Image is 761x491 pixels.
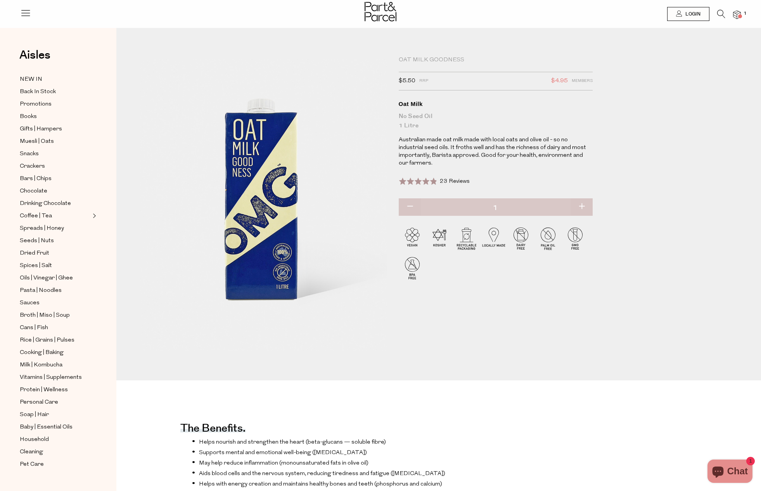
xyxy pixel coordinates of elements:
span: Promotions [20,100,52,109]
span: Spices | Salt [20,261,52,271]
a: Back In Stock [20,87,90,97]
img: P_P-ICONS-Live_Bec_V11_Locally_Made_2.svg [480,225,507,252]
span: 1 [742,10,749,17]
span: Vitamins | Supplements [20,373,82,382]
a: Gifts | Hampers [20,124,90,134]
a: Seeds | Nuts [20,236,90,246]
li: May help reduce inflammation (monounsaturated fats in olive oil) [192,459,495,467]
a: Personal Care [20,397,90,407]
div: Oat Milk [399,100,593,108]
span: Soap | Hair [20,410,49,420]
inbox-online-store-chat: Shopify online store chat [705,460,755,485]
span: NEW IN [20,75,42,84]
a: Spices | Salt [20,261,90,271]
span: Broth | Miso | Soup [20,311,70,320]
span: Crackers [20,162,45,171]
span: Household [20,435,49,444]
a: Crackers [20,161,90,171]
a: Aisles [19,49,50,69]
span: Supports mental and emotional well-being ([MEDICAL_DATA]) [199,450,367,456]
span: Cans | Fish [20,323,48,333]
a: Broth | Miso | Soup [20,311,90,320]
a: Books [20,112,90,121]
a: Coffee | Tea [20,211,90,221]
span: Helps nourish and strengthen the heart (beta-glucans — soluble fibre) [199,439,386,445]
img: P_P-ICONS-Live_Bec_V11_Palm_Oil_Free.svg [534,225,562,252]
a: Spreads | Honey [20,224,90,233]
a: Pasta | Noodles [20,286,90,295]
a: Muesli | Oats [20,137,90,146]
span: Books [20,112,37,121]
span: Helps with energy creation and maintains healthy bones and teeth (phosphorus and calcium) [199,481,442,487]
span: Coffee | Tea [20,212,52,221]
span: RRP [419,76,428,86]
span: Pasta | Noodles [20,286,62,295]
a: Pet Care [20,460,90,469]
span: Members [572,76,593,86]
img: P_P-ICONS-Live_Bec_V11_Recyclable_Packaging.svg [453,225,480,252]
span: $4.95 [551,76,568,86]
span: Cooking | Baking [20,348,64,357]
span: $5.50 [399,76,415,86]
a: Vitamins | Supplements [20,373,90,382]
span: Aids blood cells and the nervous system, reducing tiredness and fatigue ([MEDICAL_DATA]) [199,471,445,477]
a: Cleaning [20,447,90,457]
span: Milk | Kombucha [20,361,62,370]
span: Seeds | Nuts [20,236,54,246]
span: Personal Care [20,398,58,407]
a: Rice | Grains | Pulses [20,335,90,345]
p: Australian made oat milk made with local oats and olive oil - so no industrial seed oils. It frot... [399,136,593,167]
span: Gifts | Hampers [20,125,62,134]
a: Snacks [20,149,90,159]
div: Oat Milk Goodness [399,56,593,64]
a: Household [20,435,90,444]
span: Login [683,11,700,17]
a: Login [667,7,709,21]
img: P_P-ICONS-Live_Bec_V11_Kosher.svg [426,225,453,252]
span: Pet Care [20,460,44,469]
img: P_P-ICONS-Live_Bec_V11_Dairy_Free.svg [507,225,534,252]
a: 1 [733,10,741,19]
span: Back In Stock [20,87,56,97]
span: Drinking Chocolate [20,199,71,208]
span: Chocolate [20,187,47,196]
h4: The benefits. [180,427,246,432]
a: Chocolate [20,186,90,196]
button: Expand/Collapse Coffee | Tea [91,211,96,220]
a: Soap | Hair [20,410,90,420]
img: P_P-ICONS-Live_Bec_V11_BPA_Free.svg [399,254,426,281]
span: Baby | Essential Oils [20,423,73,432]
span: Snacks [20,149,39,159]
span: Spreads | Honey [20,224,64,233]
img: Part&Parcel [365,2,396,21]
div: No Seed Oil 1 Litre [399,112,593,130]
a: Oils | Vinegar | Ghee [20,273,90,283]
span: Bars | Chips [20,174,52,184]
a: Drinking Chocolate [20,199,90,208]
a: Promotions [20,99,90,109]
span: Rice | Grains | Pulses [20,336,74,345]
a: Cooking | Baking [20,348,90,357]
span: Dried Fruit [20,249,49,258]
a: Bars | Chips [20,174,90,184]
input: QTY Oat Milk [399,198,593,218]
a: Dried Fruit [20,248,90,258]
span: Sauces [20,298,40,308]
span: Muesli | Oats [20,137,54,146]
a: Milk | Kombucha [20,360,90,370]
img: Oat Milk [140,59,387,351]
a: NEW IN [20,75,90,84]
img: P_P-ICONS-Live_Bec_V11_GMO_Free.svg [562,225,589,252]
span: Protein | Wellness [20,385,68,395]
span: Cleaning [20,448,43,457]
a: Protein | Wellness [20,385,90,395]
a: Sauces [20,298,90,308]
span: Aisles [19,47,50,64]
span: 23 Reviews [440,179,470,184]
a: Cans | Fish [20,323,90,333]
span: Oils | Vinegar | Ghee [20,274,73,283]
a: Baby | Essential Oils [20,422,90,432]
img: P_P-ICONS-Live_Bec_V11_Vegan.svg [399,225,426,252]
